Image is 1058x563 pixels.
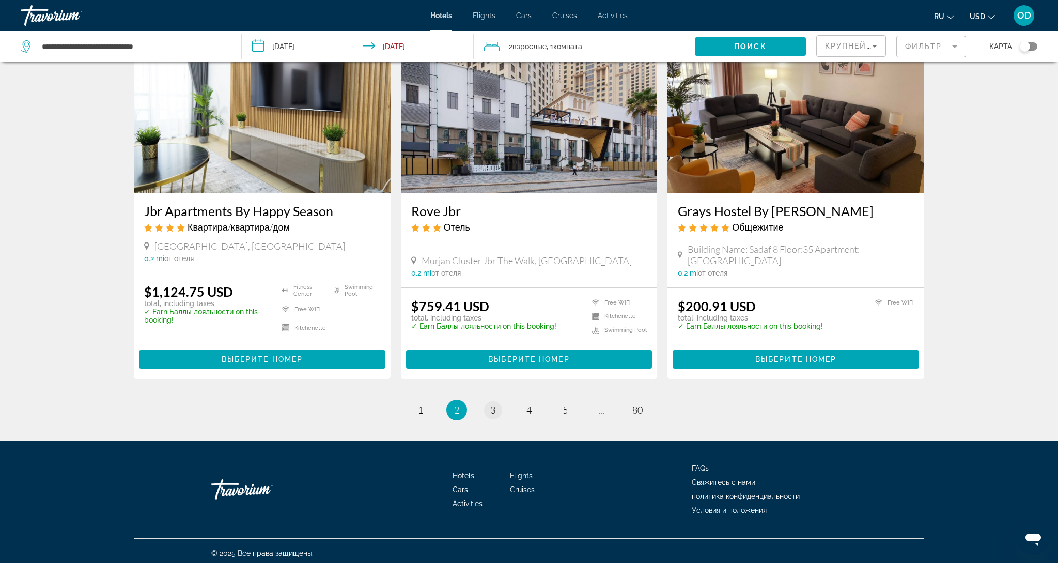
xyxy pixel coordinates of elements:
span: Взрослые [512,42,547,51]
button: Change language [934,9,954,24]
button: Поиск [695,37,805,56]
a: Cruises [552,11,577,20]
mat-select: Sort by [825,40,877,52]
span: Выберите номер [488,355,569,363]
span: Выберите номер [222,355,303,363]
p: ✓ Earn Баллы лояльности on this booking! [678,322,823,330]
span: 2 [454,404,459,416]
a: Activities [598,11,628,20]
button: Toggle map [1012,42,1037,51]
p: total, including taxes [411,314,556,322]
a: Travorium [211,474,315,505]
span: Отель [444,221,470,233]
ins: $200.91 USD [678,298,756,314]
span: Комната [553,42,582,51]
button: Filter [896,35,966,58]
span: Крупнейшие сбережения [825,42,951,50]
li: Kitchenette [277,321,329,334]
span: Общежитие [732,221,783,233]
li: Free WiFi [870,298,914,307]
a: Свяжитесь с нами [692,478,755,486]
nav: Pagination [134,400,924,420]
iframe: Schaltfläche zum Öffnen des Messaging-Fensters [1017,522,1050,555]
span: Murjan Cluster Jbr The Walk, [GEOGRAPHIC_DATA] [422,255,632,266]
p: ✓ Earn Баллы лояльности on this booking! [144,308,269,324]
a: Hotels [453,471,474,480]
a: Cars [516,11,532,20]
button: Выберите номер [673,350,919,369]
span: 0.2 mi [144,254,164,263]
a: Activities [453,499,483,508]
span: [GEOGRAPHIC_DATA], [GEOGRAPHIC_DATA] [154,240,345,252]
a: Hotels [430,11,452,20]
span: 5 [563,404,568,416]
a: Flights [510,471,533,480]
li: Kitchenette [587,312,647,321]
a: Выберите номер [406,352,652,363]
p: total, including taxes [144,299,269,308]
a: FAQs [692,464,709,473]
img: Hotel image [401,27,658,193]
span: политика конфиденциальности [692,492,800,500]
span: , 1 [547,39,582,54]
div: 5 star Hostel [678,221,914,233]
a: Cruises [510,485,535,494]
span: Поиск [734,42,767,51]
span: 3 [490,404,495,416]
span: 2 [509,39,547,54]
li: Free WiFi [587,298,647,307]
div: 4 star Apartment [144,221,380,233]
button: Change currency [970,9,995,24]
span: Квартира/квартира/дом [188,221,290,233]
button: Выберите номер [139,350,385,369]
img: Hotel image [667,27,924,193]
li: Fitness Center [277,284,329,297]
a: Grays Hostel By [PERSON_NAME] [678,203,914,219]
span: ... [598,404,604,416]
button: User Menu [1010,5,1037,26]
a: Условия и положения [692,506,767,514]
span: USD [970,12,985,21]
span: 4 [526,404,532,416]
span: 80 [632,404,643,416]
span: © 2025 Все права защищены. [211,549,314,557]
a: Rove Jbr [411,203,647,219]
li: Swimming Pool [329,284,380,297]
p: total, including taxes [678,314,823,322]
a: Travorium [21,2,124,29]
span: 0.2 mi [411,269,431,277]
div: 3 star Hotel [411,221,647,233]
span: Building Name: Sadaf 8 Floor:35 Apartment:[GEOGRAPHIC_DATA] [688,244,914,266]
span: от отеля [164,254,194,263]
span: от отеля [698,269,727,277]
p: ✓ Earn Баллы лояльности on this booking! [411,322,556,330]
span: OD [1017,10,1031,21]
span: Выберите номер [755,355,836,363]
a: Jbr Apartments By Happy Season [144,203,380,219]
button: Travelers: 2 adults, 0 children [474,31,695,62]
ins: $1,124.75 USD [144,284,233,299]
img: Hotel image [134,27,391,193]
span: ru [934,12,944,21]
a: Flights [473,11,495,20]
a: Cars [453,485,468,494]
